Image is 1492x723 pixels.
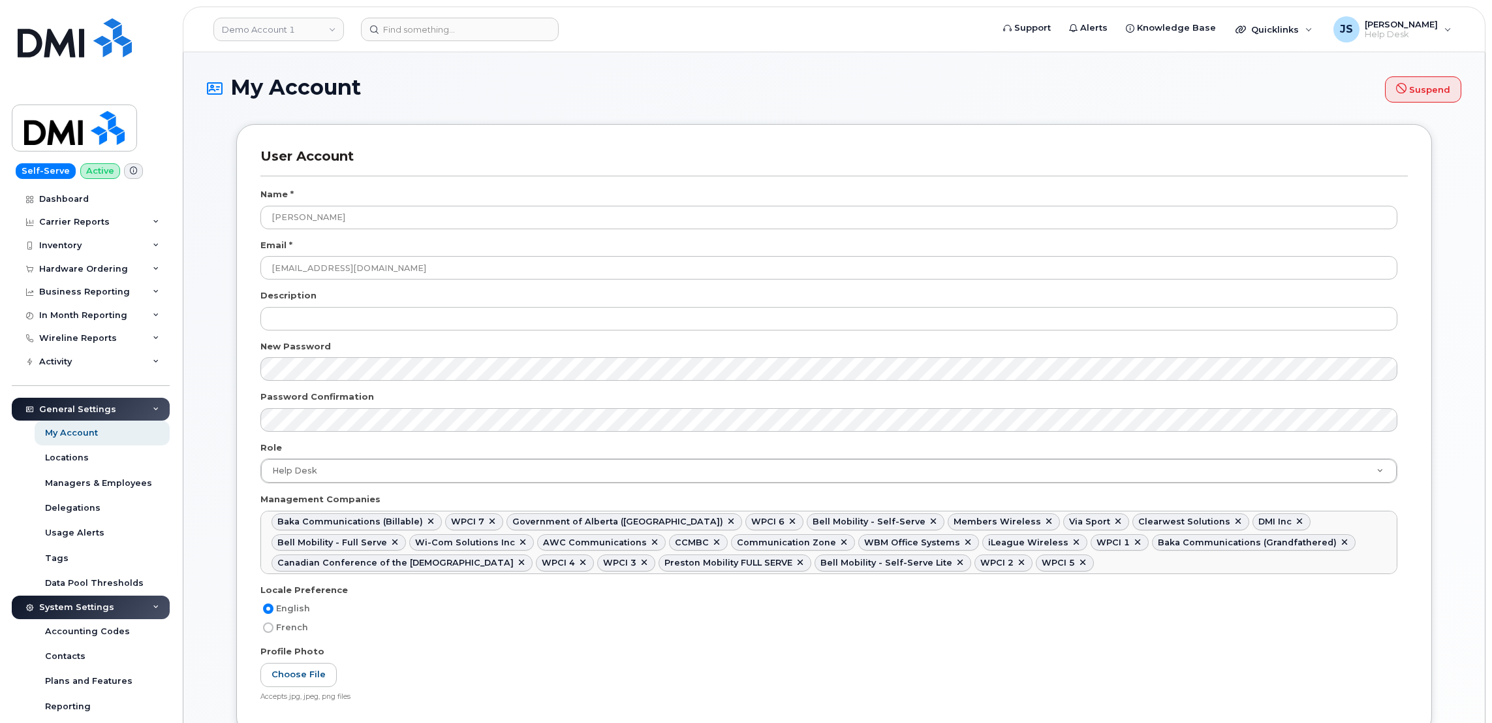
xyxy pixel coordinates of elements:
[260,289,317,302] label: Description
[277,538,387,548] div: Bell Mobility - Full Serve
[1042,558,1075,568] div: WPCI 5
[260,663,337,687] label: Choose File
[751,517,785,527] div: WPCI 6
[260,692,1397,702] div: Accepts jpg, jpeg, png files
[260,391,374,403] label: Password Confirmation
[260,239,292,251] label: Email *
[260,584,348,596] label: Locale Preference
[263,622,273,633] input: French
[451,517,484,527] div: WPCI 7
[1258,517,1292,527] div: DMI Inc
[988,538,1068,548] div: iLeague Wireless
[260,340,331,353] label: New Password
[603,558,636,568] div: WPCI 3
[864,538,960,548] div: WBM Office Systems
[980,558,1014,568] div: WPCI 2
[260,645,324,658] label: Profile Photo
[261,459,1397,483] a: Help Desk
[276,603,310,613] span: English
[675,538,709,548] div: CCMBC
[1069,517,1110,527] div: Via Sport
[277,517,423,527] div: Baka Communications (Billable)
[1385,76,1461,103] button: Suspend
[260,442,282,454] label: Role
[260,148,1408,176] h3: User Account
[543,538,647,548] div: AWC Communications
[277,558,514,568] div: Canadian Conference of the [DEMOGRAPHIC_DATA]
[264,465,317,477] span: Help Desk
[276,622,308,632] span: French
[542,558,575,568] div: WPCI 4
[813,517,925,527] div: Bell Mobility - Self-Serve
[415,538,515,548] div: Wi-Com Solutions Inc
[954,517,1041,527] div: Members Wireless
[1158,538,1337,548] div: Baka Communications (Grandfathered)
[820,558,952,568] div: Bell Mobility - Self-Serve Lite
[263,603,273,614] input: English
[737,538,836,548] div: Communication Zone
[260,493,381,506] label: Management Companies
[512,517,723,527] div: Government of Alberta ([GEOGRAPHIC_DATA])
[664,558,792,568] div: Preston Mobility FULL SERVE
[207,76,1461,103] h1: My Account
[260,188,294,201] label: Name *
[1096,538,1130,548] div: WPCI 1
[1138,517,1230,527] div: Clearwest Solutions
